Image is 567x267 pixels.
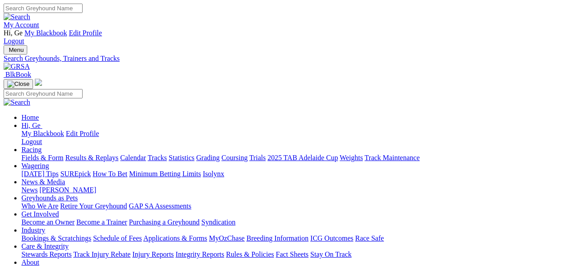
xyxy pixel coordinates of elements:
[21,154,63,161] a: Fields & Form
[21,138,42,145] a: Logout
[120,154,146,161] a: Calendar
[5,71,31,78] span: BlkBook
[196,154,220,161] a: Grading
[4,79,33,89] button: Toggle navigation
[276,250,309,258] a: Fact Sheets
[4,63,30,71] img: GRSA
[21,250,71,258] a: Stewards Reports
[21,234,91,242] a: Bookings & Scratchings
[355,234,384,242] a: Race Safe
[221,154,248,161] a: Coursing
[21,250,563,259] div: Care & Integrity
[4,45,27,55] button: Toggle navigation
[226,250,274,258] a: Rules & Policies
[76,218,127,226] a: Become a Trainer
[148,154,167,161] a: Tracks
[21,130,64,137] a: My Blackbook
[21,130,563,146] div: Hi, Ge
[4,13,30,21] img: Search
[21,242,69,250] a: Care & Integrity
[73,250,130,258] a: Track Injury Rebate
[21,170,563,178] div: Wagering
[129,202,192,210] a: GAP SA Assessments
[21,210,59,218] a: Get Involved
[35,79,42,86] img: logo-grsa-white.png
[209,234,245,242] a: MyOzChase
[4,29,23,37] span: Hi, Ge
[93,234,142,242] a: Schedule of Fees
[129,170,201,178] a: Minimum Betting Limits
[267,154,338,161] a: 2025 TAB Adelaide Cup
[60,202,127,210] a: Retire Your Greyhound
[65,154,118,161] a: Results & Replays
[132,250,174,258] a: Injury Reports
[21,186,38,194] a: News
[21,194,78,202] a: Greyhounds as Pets
[21,162,49,170] a: Wagering
[169,154,195,161] a: Statistics
[4,55,563,63] a: Search Greyhounds, Trainers and Tracks
[21,122,42,129] a: Hi, Ge
[143,234,207,242] a: Applications & Forms
[4,89,83,98] input: Search
[4,98,30,106] img: Search
[21,218,75,226] a: Become an Owner
[21,234,563,242] div: Industry
[21,202,563,210] div: Greyhounds as Pets
[249,154,266,161] a: Trials
[66,130,99,137] a: Edit Profile
[21,122,41,129] span: Hi, Ge
[4,71,31,78] a: BlkBook
[175,250,224,258] a: Integrity Reports
[7,81,29,88] img: Close
[203,170,224,178] a: Isolynx
[340,154,363,161] a: Weights
[60,170,91,178] a: SUREpick
[39,186,96,194] a: [PERSON_NAME]
[365,154,420,161] a: Track Maintenance
[21,114,39,121] a: Home
[4,21,39,29] a: My Account
[21,259,39,266] a: About
[129,218,200,226] a: Purchasing a Greyhound
[21,170,58,178] a: [DATE] Tips
[21,202,58,210] a: Who We Are
[4,37,24,45] a: Logout
[9,47,24,53] span: Menu
[310,234,353,242] a: ICG Outcomes
[4,29,563,45] div: My Account
[21,218,563,226] div: Get Involved
[21,178,65,186] a: News & Media
[69,29,102,37] a: Edit Profile
[201,218,235,226] a: Syndication
[21,154,563,162] div: Racing
[21,186,563,194] div: News & Media
[21,226,45,234] a: Industry
[4,4,83,13] input: Search
[246,234,309,242] a: Breeding Information
[21,146,42,153] a: Racing
[25,29,67,37] a: My Blackbook
[93,170,128,178] a: How To Bet
[310,250,351,258] a: Stay On Track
